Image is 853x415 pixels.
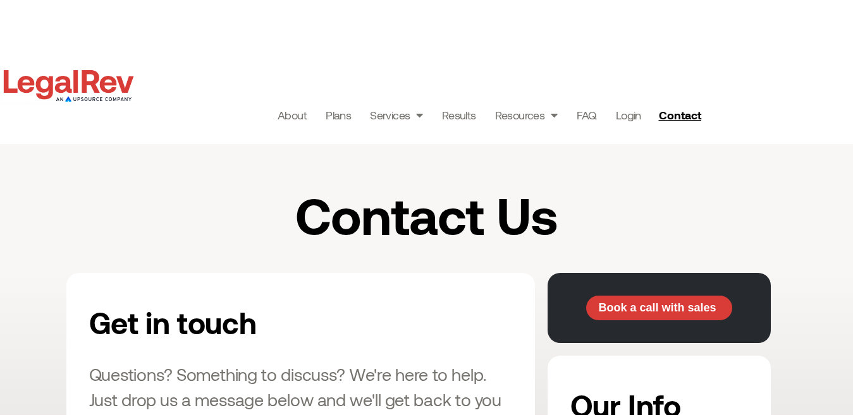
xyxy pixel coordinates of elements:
[326,106,351,124] a: Plans
[654,105,709,125] a: Contact
[370,106,423,124] a: Services
[659,109,701,121] span: Contact
[89,296,385,349] h2: Get in touch
[278,106,307,124] a: About
[278,106,641,124] nav: Menu
[175,188,679,241] h1: Contact Us
[586,296,732,321] a: Book a call with sales
[616,106,641,124] a: Login
[442,106,476,124] a: Results
[577,106,597,124] a: FAQ
[598,302,716,313] span: Book a call with sales
[495,106,558,124] a: Resources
